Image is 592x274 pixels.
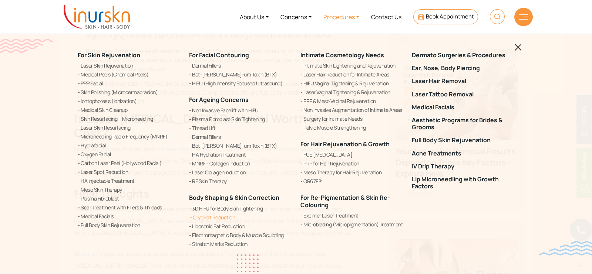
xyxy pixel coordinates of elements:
a: Plasma Fibroblast Skin Tightening [189,115,292,123]
a: Microneedling Radio Frequency (MNRF) [78,133,180,140]
a: Laser Spot Reduction [78,168,180,176]
a: Aesthetic Programs for Brides & Grooms [412,117,514,131]
a: QR678® [300,177,403,185]
a: Bot-[PERSON_NAME]-um Toxin (BTX) [189,71,292,78]
a: FUE [MEDICAL_DATA] [300,151,403,158]
a: Surgery for Intimate Needs [300,115,403,123]
a: For Hair Rejuvenation & Growth [300,140,390,148]
img: bluewave [539,241,592,256]
a: Laser Skin Rejuvenation [78,62,180,69]
a: Meso Skin Therapy [78,186,180,193]
a: HIFU Vaginal Tightening & Rejuvenation [300,79,403,87]
img: blackclosed [515,44,522,51]
a: For Re-Pigmentation & Skin Re-Colouring [300,193,390,209]
a: Carbon Laser Peel (Hollywood Facial) [78,159,180,167]
a: Procedures [317,3,365,31]
a: PRP for Hair Rejuvenation [300,160,403,167]
img: HeaderSearch [490,9,505,24]
a: Bot-[PERSON_NAME]-um Toxin (BTX) [189,142,292,150]
a: Medical Facials [78,212,180,220]
a: Concerns [275,3,317,31]
a: Scar Treatment with Fillers & Threads [78,203,180,211]
a: For Skin Rejuvenation [78,51,140,59]
a: Dermato Surgeries & Procedures [412,52,514,59]
a: Pelvic Muscle Strengthening [300,124,403,131]
span: Book Appointment [426,13,474,20]
a: Thread Lift [189,124,292,132]
a: Dermal Fillers [189,62,292,69]
a: 3D HIFU for Body Skin Tightening [189,205,292,212]
a: Full Body Skin Rejuvenation [412,137,514,144]
a: Laser Hair Reduction for Intimate Areas [300,71,403,78]
a: Non Invasive Augmentation of Intimate Areas [300,106,403,114]
a: Laser Skin Resurfacing [78,124,180,131]
a: HIFU (High Intensity Focused Ultrasound) [189,79,292,87]
a: Contact Us [365,3,407,31]
a: Ear, Nose, Body Piercing [412,65,514,72]
a: Laser Vaginal Tightening & Rejuvenation [300,88,403,96]
img: inurskn-logo [64,5,130,29]
a: Oxygen Facial [78,150,180,158]
a: Microblading (Micropigmentation) Treatment [300,220,403,228]
a: HA Injectable Treatment [78,177,180,185]
a: Medical Peels (Chemical Peels) [78,71,180,78]
a: Cryo Fat Reduction [189,213,292,221]
a: Meso Therapy for Hair Rejuvenation [300,168,403,176]
a: IV Drip Therapy [412,163,514,170]
a: Laser Hair Removal [412,78,514,85]
a: Lip Microneedling with Growth Factors [412,176,514,190]
a: Medical Facials [412,104,514,111]
a: Hydrafacial [78,141,180,149]
a: For Ageing Concerns [189,96,249,104]
a: Non Invasive Facelift with HIFU [189,106,292,114]
a: Intimate Cosmetology Needs [300,51,384,59]
a: MNRF - Collagen Induction [189,160,292,167]
a: Electromagnetic Body & Muscle Sculpting [189,231,292,239]
a: Dermal Fillers [189,133,292,141]
a: For Facial Contouring [189,51,249,59]
a: Laser Tattoo Removal [412,91,514,98]
a: About Us [234,3,275,31]
a: Full Body Skin Rejuvenation [78,221,180,229]
a: HA Hydration Treatment [189,151,292,158]
a: PRP Facial [78,79,180,87]
a: Stretch Marks Reduction [189,240,292,248]
a: Laser Collagen Induction [189,168,292,176]
a: Acne Treatments [412,150,514,157]
a: Excimer Laser Treatment [300,212,403,219]
a: RF Skin Therapy [189,177,292,185]
a: Book Appointment [413,9,478,24]
a: Medical Skin Cleanup [78,106,180,114]
a: PRP & Meso Vaginal Rejuvenation [300,97,403,105]
a: Intimate Skin Lightening and Rejuvenation [300,62,403,69]
a: Skin Resurfacing – Microneedling [78,115,180,123]
img: hamLine.svg [519,14,528,20]
a: Skin Polishing (Microdermabrasion) [78,88,180,96]
a: Liposonic Fat Reduction [189,222,292,230]
a: Iontophoresis (Ionization) [78,97,180,105]
a: Body Shaping & Skin Correction [189,193,279,202]
a: Plasma Fibroblast [78,195,180,202]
